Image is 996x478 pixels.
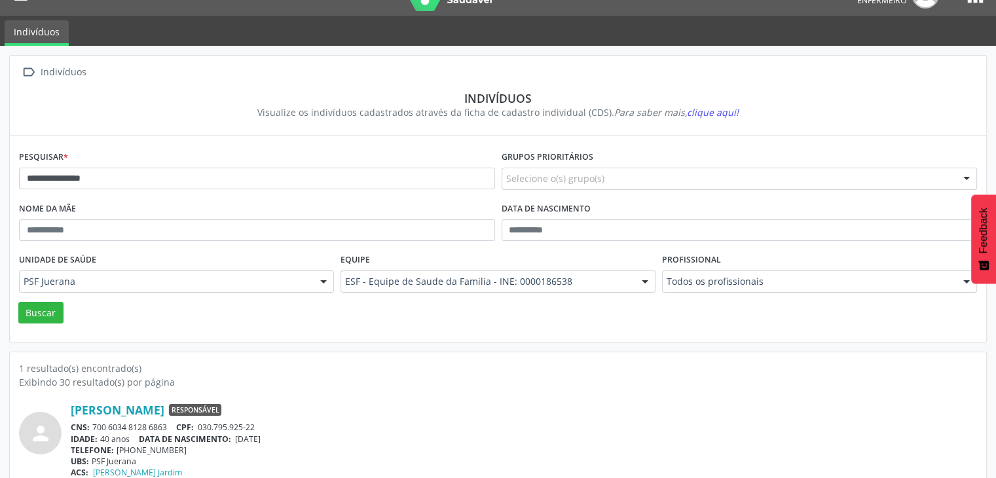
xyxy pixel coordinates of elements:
label: Data de nascimento [502,199,591,219]
a: Indivíduos [5,20,69,46]
div: 40 anos [71,433,977,445]
span: UBS: [71,456,89,467]
span: 030.795.925-22 [198,422,255,433]
div: PSF Juerana [71,456,977,467]
i: person [29,422,52,445]
button: Feedback - Mostrar pesquisa [971,194,996,284]
span: Todos os profissionais [667,275,950,288]
span: Selecione o(s) grupo(s) [506,172,604,185]
span: [DATE] [235,433,261,445]
i: Para saber mais, [614,106,739,119]
span: Responsável [169,404,221,416]
div: Indivíduos [28,91,968,105]
button: Buscar [18,302,64,324]
span: clique aqui! [687,106,739,119]
label: Equipe [341,250,370,270]
div: 700 6034 8128 6863 [71,422,977,433]
span: CPF: [176,422,194,433]
span: TELEFONE: [71,445,114,456]
label: Grupos prioritários [502,147,593,168]
div: Visualize os indivíduos cadastrados através da ficha de cadastro individual (CDS). [28,105,968,119]
span: DATA DE NASCIMENTO: [139,433,231,445]
a: [PERSON_NAME] Jardim [93,467,182,478]
div: Indivíduos [38,63,88,82]
span: CNS: [71,422,90,433]
label: Profissional [662,250,721,270]
span: PSF Juerana [24,275,307,288]
a:  Indivíduos [19,63,88,82]
a: [PERSON_NAME] [71,403,164,417]
span: Feedback [978,208,989,253]
i:  [19,63,38,82]
div: [PHONE_NUMBER] [71,445,977,456]
label: Nome da mãe [19,199,76,219]
label: Unidade de saúde [19,250,96,270]
label: Pesquisar [19,147,68,168]
span: IDADE: [71,433,98,445]
div: 1 resultado(s) encontrado(s) [19,361,977,375]
div: Exibindo 30 resultado(s) por página [19,375,977,389]
span: ACS: [71,467,88,478]
span: ESF - Equipe de Saude da Familia - INE: 0000186538 [345,275,629,288]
